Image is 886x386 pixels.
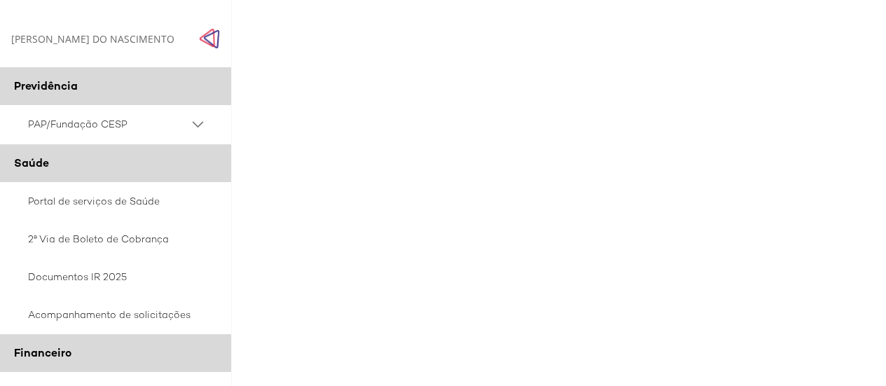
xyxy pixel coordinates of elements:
div: [PERSON_NAME] DO NASCIMENTO [11,32,174,46]
span: Saúde [14,156,49,170]
img: Fechar menu [199,28,220,49]
span: Previdência [14,78,78,93]
span: Financeiro [14,345,71,360]
span: PAP/Fundação CESP [28,116,189,133]
span: Click to close side navigation. [199,28,220,49]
